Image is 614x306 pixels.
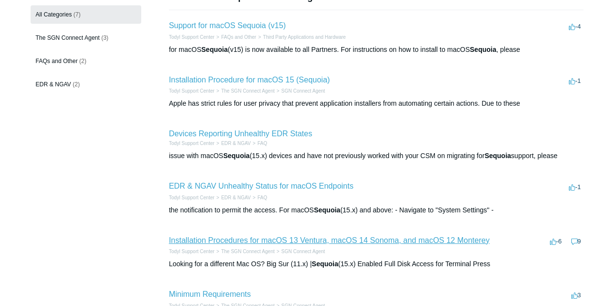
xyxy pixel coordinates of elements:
a: EDR & NGAV Unhealthy Status for macOS Endpoints [169,182,353,190]
a: FAQs and Other (2) [31,52,141,70]
a: EDR & NGAV (2) [31,75,141,94]
div: for macOS (v15) is now available to all Partners. For instructions on how to install to macOS , p... [169,45,583,55]
li: FAQs and Other [215,33,256,41]
em: Sequoia [201,46,228,53]
span: All Categories [35,11,72,18]
div: Looking for a different Mac OS? Big Sur (11.x) | (15.x) Enabled Full Disk Access for Terminal Press [169,259,583,269]
a: EDR & NGAV [221,195,251,200]
span: The SGN Connect Agent [35,34,100,41]
li: EDR & NGAV [215,140,251,147]
span: -1 [569,77,581,84]
a: EDR & NGAV [221,141,251,146]
em: Sequoia [312,260,338,268]
a: SGN Connect Agent [282,249,325,254]
a: The SGN Connect Agent [221,88,275,94]
li: Todyl Support Center [169,140,215,147]
span: -4 [569,23,581,30]
li: SGN Connect Agent [275,248,325,255]
em: Sequoia [484,152,511,160]
a: FAQ [257,141,267,146]
li: FAQ [251,140,267,147]
span: -6 [550,238,562,245]
div: issue with macOS (15.x) devices and have not previously worked with your CSM on migrating for sup... [169,151,583,161]
li: SGN Connect Agent [275,87,325,95]
li: Todyl Support Center [169,194,215,201]
span: 9 [571,238,581,245]
li: Todyl Support Center [169,87,215,95]
li: The SGN Connect Agent [215,248,275,255]
a: SGN Connect Agent [282,88,325,94]
span: (3) [101,34,109,41]
a: Todyl Support Center [169,34,215,40]
span: (2) [79,58,86,64]
a: Support for macOS Sequoia (v15) [169,21,286,30]
span: -1 [569,183,581,191]
li: Todyl Support Center [169,248,215,255]
a: Todyl Support Center [169,195,215,200]
a: Todyl Support Center [169,88,215,94]
a: Todyl Support Center [169,249,215,254]
span: 3 [571,291,581,299]
em: Sequoia [314,206,340,214]
a: The SGN Connect Agent (3) [31,29,141,47]
span: FAQs and Other [35,58,78,64]
li: FAQ [251,194,267,201]
a: FAQs and Other [221,34,256,40]
a: Devices Reporting Unhealthy EDR States [169,129,312,138]
a: Third Party Applications and Hardware [263,34,346,40]
a: FAQ [257,195,267,200]
span: (7) [73,11,81,18]
a: Minimum Requirements [169,290,251,298]
li: Third Party Applications and Hardware [256,33,346,41]
em: Sequoia [470,46,496,53]
li: Todyl Support Center [169,33,215,41]
a: Installation Procedures for macOS 13 Ventura, macOS 14 Sonoma, and macOS 12 Monterey [169,236,490,244]
div: the notification to permit the access. For macOS (15.x) and above: - Navigate to "System Settings" - [169,205,583,215]
span: (2) [73,81,80,88]
span: EDR & NGAV [35,81,71,88]
a: Installation Procedure for macOS 15 (Sequoia) [169,76,330,84]
li: The SGN Connect Agent [215,87,275,95]
div: Apple has strict rules for user privacy that prevent application installers from automating certa... [169,98,583,109]
em: Sequoia [223,152,249,160]
a: The SGN Connect Agent [221,249,275,254]
a: All Categories (7) [31,5,141,24]
a: Todyl Support Center [169,141,215,146]
li: EDR & NGAV [215,194,251,201]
